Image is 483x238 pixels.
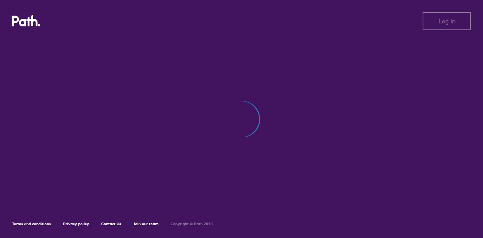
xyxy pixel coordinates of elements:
a: Privacy policy [63,221,89,226]
a: Contact Us [101,221,121,226]
button: Log in [423,12,471,30]
a: Join our team [133,221,158,226]
span: Log in [438,18,455,25]
h6: Copyright © Path 2018 [171,222,213,226]
a: Terms and conditions [12,221,51,226]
